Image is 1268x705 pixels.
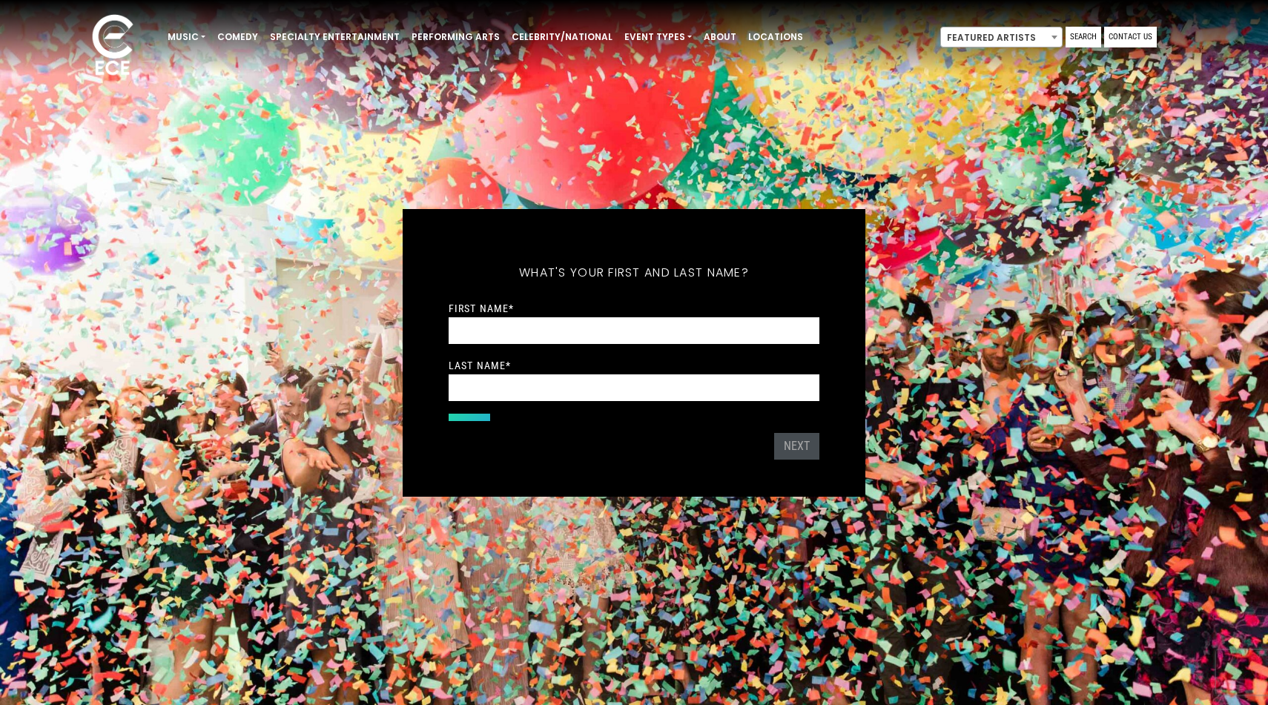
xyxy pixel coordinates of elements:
a: Celebrity/National [506,24,618,50]
img: ece_new_logo_whitev2-1.png [76,10,150,82]
span: Featured Artists [940,27,1063,47]
a: Specialty Entertainment [264,24,406,50]
a: Performing Arts [406,24,506,50]
h5: What's your first and last name? [449,246,819,299]
label: First Name [449,302,514,315]
a: Comedy [211,24,264,50]
label: Last Name [449,359,511,372]
a: Music [162,24,211,50]
a: Locations [742,24,809,50]
span: Featured Artists [941,27,1062,48]
a: Event Types [618,24,698,50]
a: Contact Us [1104,27,1157,47]
a: Search [1066,27,1101,47]
a: About [698,24,742,50]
